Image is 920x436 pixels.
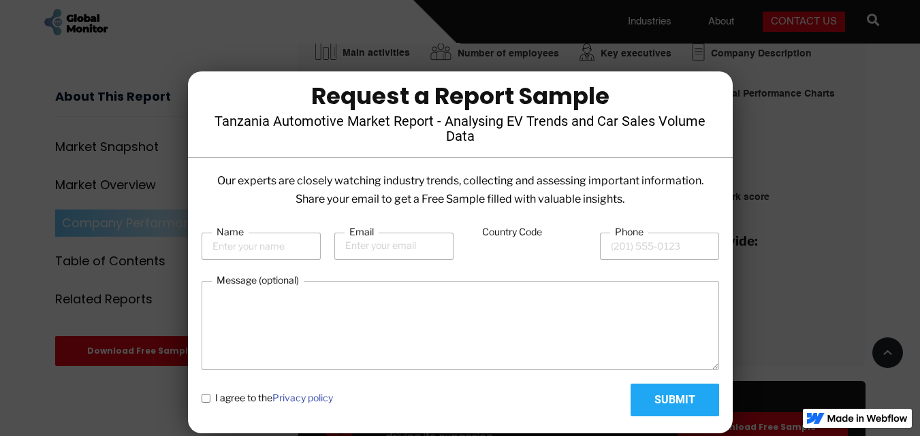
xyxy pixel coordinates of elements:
[477,225,547,239] label: Country Code
[202,394,210,403] input: I agree to thePrivacy policy
[208,114,712,144] h4: Tanzania Automotive Market Report - Analysing EV Trends and Car Sales Volume Data
[202,233,321,260] input: Enter your name
[334,233,454,260] input: Enter your email
[212,225,249,239] label: Name
[600,233,719,260] input: (201) 555-0123
[215,391,333,405] span: I agree to the
[610,225,648,239] label: Phone
[208,85,712,107] div: Request a Report Sample
[202,171,719,208] p: Our experts are closely watching industry trends, collecting and assessing important information....
[202,225,719,416] form: Email Form-Report Page
[345,225,379,239] label: Email
[827,414,908,422] img: Made in Webflow
[631,384,719,416] input: Submit
[272,392,333,403] a: Privacy policy
[212,273,304,287] label: Message (optional)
